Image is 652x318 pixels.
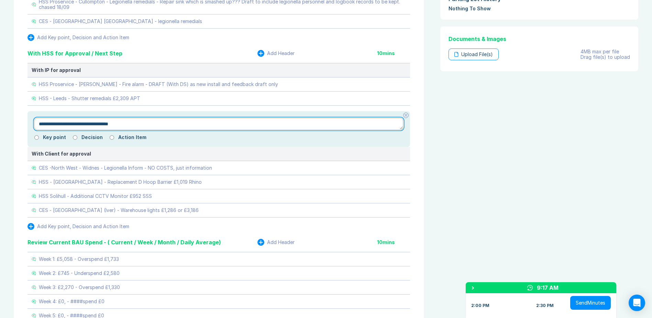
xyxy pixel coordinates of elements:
[257,50,295,57] button: Add Header
[39,19,202,24] div: CES - [GEOGRAPHIC_DATA] [GEOGRAPHIC_DATA] - legionella remedials
[39,271,120,276] div: Week 2: £745 - Underspend £2,580
[39,193,152,199] div: HSS Solihull - Additional CCTV Monitor £952 SSS
[39,179,202,185] div: HSS - [GEOGRAPHIC_DATA] - Replacement D Hoop Barrier £1,019 Rhino
[537,284,559,292] div: 9:17 AM
[37,224,129,229] div: Add Key point, Decision and Action Item
[118,135,146,140] label: Action Item
[449,6,630,11] div: Nothing To Show
[39,285,120,290] div: Week 3: £2,270 - Overspend £1,330
[449,35,630,43] div: Documents & Images
[27,223,129,230] button: Add Key point, Decision and Action Item
[581,54,630,60] div: Drag file(s) to upload
[39,82,278,87] div: HSS Proservice - [PERSON_NAME] - Fire alarm - DRAFT (With DS) as new install and feedback draft only
[267,240,295,245] div: Add Header
[581,49,630,54] div: 4MB max per file
[377,240,410,245] div: 10 mins
[81,135,103,140] label: Decision
[39,208,199,213] div: CES - [GEOGRAPHIC_DATA] (Iver) - Warehouse lights £1,286 or £3,186
[629,295,645,311] div: Open Intercom Messenger
[39,299,104,304] div: Week 4: £0, - ####spend £0
[570,296,611,310] button: SendMinutes
[37,35,129,40] div: Add Key point, Decision and Action Item
[32,67,406,73] div: With IP for approval
[39,256,119,262] div: Week 1: £5,058 - Overspend £1,733
[27,238,221,246] div: Review Current BAU Spend - ( Current / Week / Month / Daily Average)
[39,165,212,171] div: CES -North West - Widnes - Legionella Inform - NO COSTS, just information
[257,239,295,246] button: Add Header
[43,135,66,140] label: Key point
[449,49,499,60] div: Upload File(s)
[27,34,129,41] button: Add Key point, Decision and Action Item
[267,51,295,56] div: Add Header
[27,49,122,57] div: With HSS for Approval / Next Step
[39,96,140,101] div: HSS - Leeds - Shutter remedials £2,309 APT
[471,303,489,308] div: 2:00 PM
[536,303,554,308] div: 2:30 PM
[32,151,406,157] div: With Client for approval
[377,51,410,56] div: 10 mins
